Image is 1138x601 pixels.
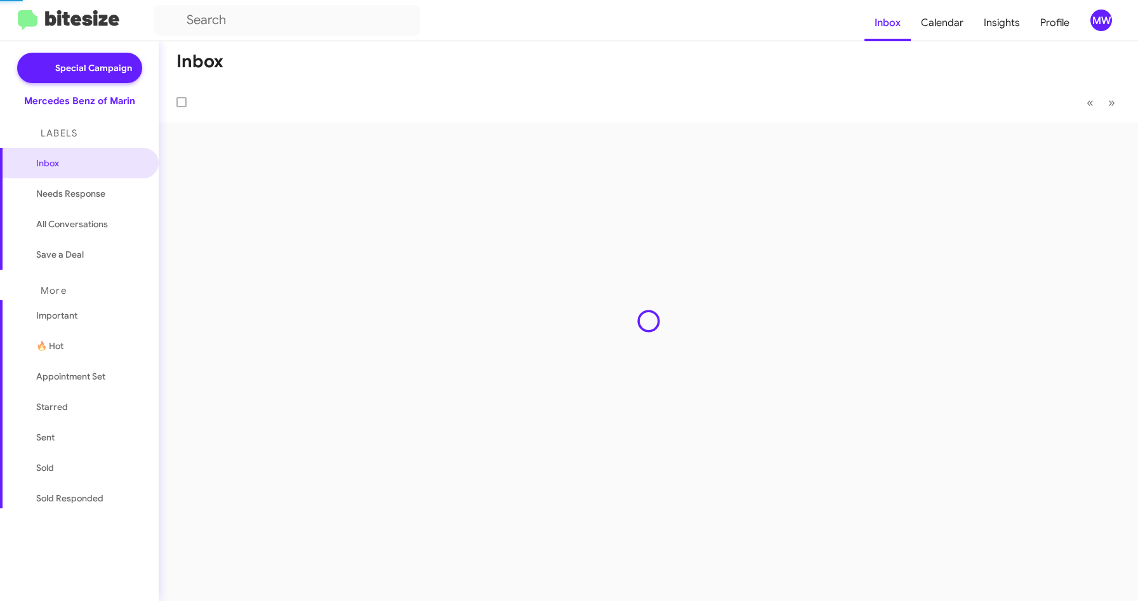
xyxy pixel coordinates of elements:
span: Sold Responded [36,492,103,505]
span: Important [36,309,144,322]
span: Sent [36,431,55,444]
span: More [41,285,67,296]
div: Mercedes Benz of Marin [24,95,135,107]
a: Calendar [911,4,974,41]
a: Insights [974,4,1030,41]
span: « [1087,95,1094,110]
nav: Page navigation example [1080,89,1123,116]
h1: Inbox [176,51,223,72]
button: Next [1101,89,1123,116]
a: Profile [1030,4,1080,41]
input: Search [154,5,420,36]
span: Inbox [36,157,144,169]
span: Starred [36,400,68,413]
button: MW [1080,10,1124,31]
span: Special Campaign [55,62,132,74]
a: Inbox [864,4,911,41]
span: 🔥 Hot [36,340,63,352]
span: Labels [41,128,77,139]
button: Previous [1079,89,1101,116]
span: » [1108,95,1115,110]
span: Sold [36,461,54,474]
span: All Conversations [36,218,108,230]
span: Appointment Set [36,370,105,383]
span: Save a Deal [36,248,84,261]
a: Special Campaign [17,53,142,83]
span: Needs Response [36,187,144,200]
div: MW [1090,10,1112,31]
